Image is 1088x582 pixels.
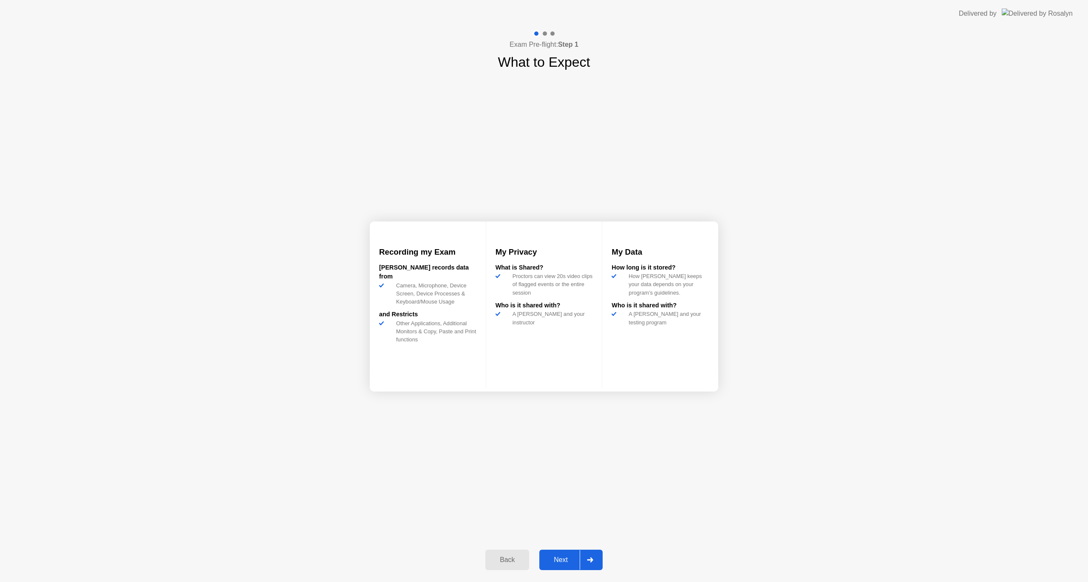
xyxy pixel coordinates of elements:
[959,9,997,19] div: Delivered by
[379,246,476,258] h3: Recording my Exam
[496,301,593,310] div: Who is it shared with?
[509,310,593,326] div: A [PERSON_NAME] and your instructor
[379,310,476,319] div: and Restricts
[625,310,709,326] div: A [PERSON_NAME] and your testing program
[542,556,580,564] div: Next
[485,550,529,570] button: Back
[1002,9,1073,18] img: Delivered by Rosalyn
[612,263,709,273] div: How long is it stored?
[488,556,527,564] div: Back
[625,272,709,297] div: How [PERSON_NAME] keeps your data depends on your program’s guidelines.
[496,263,593,273] div: What is Shared?
[509,272,593,297] div: Proctors can view 20s video clips of flagged events or the entire session
[558,41,578,48] b: Step 1
[498,52,590,72] h1: What to Expect
[379,263,476,281] div: [PERSON_NAME] records data from
[539,550,603,570] button: Next
[393,281,476,306] div: Camera, Microphone, Device Screen, Device Processes & Keyboard/Mouse Usage
[612,246,709,258] h3: My Data
[496,246,593,258] h3: My Privacy
[612,301,709,310] div: Who is it shared with?
[393,319,476,344] div: Other Applications, Additional Monitors & Copy, Paste and Print functions
[510,40,578,50] h4: Exam Pre-flight:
